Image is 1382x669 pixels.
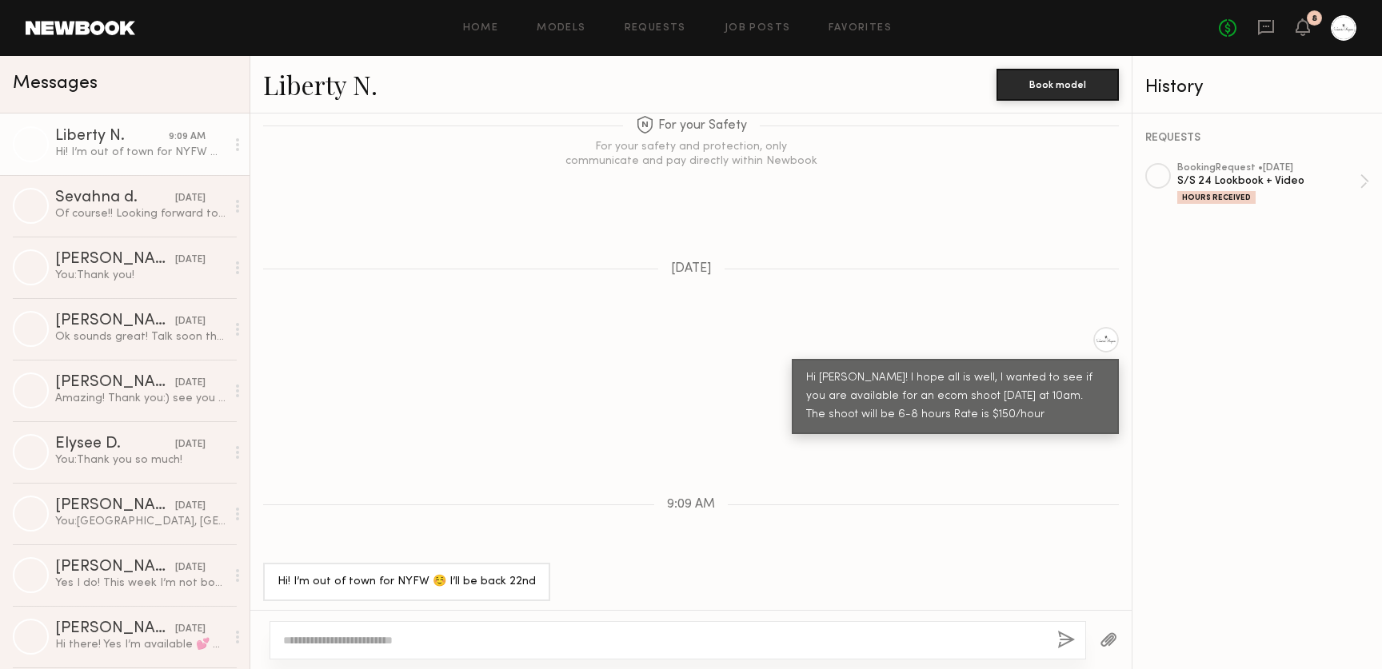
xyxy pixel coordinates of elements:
div: [DATE] [175,499,206,514]
div: You: Thank you! [55,268,226,283]
div: Amazing! Thank you:) see you [DATE] [55,391,226,406]
div: History [1145,78,1369,97]
div: [PERSON_NAME] [55,559,175,575]
span: For your Safety [636,116,747,136]
div: You: Thank you so much! [55,452,226,468]
div: [DATE] [175,437,206,452]
div: Hi! I’m out of town for NYFW ☺️ I’ll be back 22nd [55,145,226,160]
div: Liberty N. [55,129,169,145]
span: Messages [13,74,98,93]
div: 8 [1312,14,1317,23]
div: booking Request • [DATE] [1177,163,1360,173]
div: [DATE] [175,560,206,575]
div: S/S 24 Lookbook + Video [1177,173,1360,189]
div: For your safety and protection, only communicate and pay directly within Newbook [563,140,819,169]
div: Hi there! Yes I’m available 💕 Would there be hair and makeup or do I have to do it myself? [55,637,226,652]
div: Sevahna d. [55,190,175,206]
div: [DATE] [175,191,206,206]
div: Hours Received [1177,191,1256,204]
div: [PERSON_NAME] [55,498,175,514]
div: You: [GEOGRAPHIC_DATA], [GEOGRAPHIC_DATA] in our studio [55,514,226,529]
div: [PERSON_NAME] [55,375,175,391]
div: [PERSON_NAME] [55,313,175,329]
a: Liberty N. [263,67,377,102]
div: [PERSON_NAME] [55,252,175,268]
div: Of course!! Looking forward to it <3 [55,206,226,221]
div: [DATE] [175,253,206,268]
div: [DATE] [175,376,206,391]
span: 9:09 AM [667,498,715,512]
div: REQUESTS [1145,133,1369,144]
a: Favorites [829,23,892,34]
div: Yes I do! This week I’m not booked yet for [DATE] and [DATE]. Next week I am booked the 10th-12th... [55,575,226,591]
div: 9:09 AM [169,129,206,145]
div: Elysee D. [55,436,175,452]
button: Book model [997,69,1119,101]
a: Models [537,23,585,34]
div: Ok sounds great! Talk soon then! [55,329,226,344]
a: Job Posts [725,23,791,34]
a: Requests [625,23,686,34]
span: [DATE] [671,262,712,276]
a: Book model [997,77,1119,90]
div: Hi [PERSON_NAME]! I hope all is well, I wanted to see if you are available for an ecom shoot [DAT... [806,369,1104,424]
div: [PERSON_NAME] [55,621,175,637]
div: [DATE] [175,622,206,637]
div: Hi! I’m out of town for NYFW ☺️ I’ll be back 22nd [278,573,536,591]
a: bookingRequest •[DATE]S/S 24 Lookbook + VideoHours Received [1177,163,1369,204]
a: Home [463,23,499,34]
div: [DATE] [175,314,206,329]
